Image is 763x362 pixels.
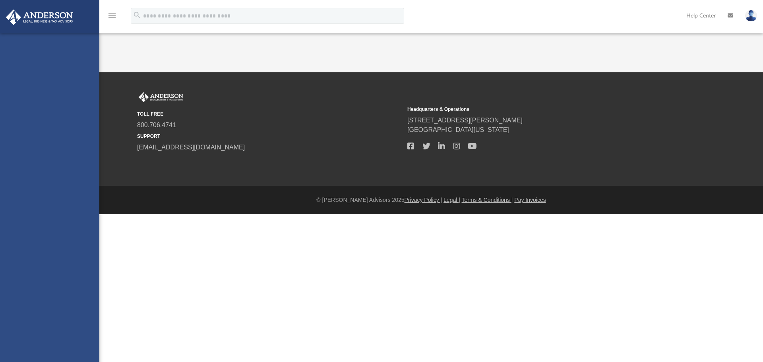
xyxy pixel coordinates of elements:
a: Pay Invoices [514,197,546,203]
small: SUPPORT [137,133,402,140]
img: Anderson Advisors Platinum Portal [137,92,185,103]
a: menu [107,15,117,21]
a: 800.706.4741 [137,122,176,128]
div: © [PERSON_NAME] Advisors 2025 [99,196,763,204]
i: search [133,11,141,19]
a: [STREET_ADDRESS][PERSON_NAME] [407,117,523,124]
small: Headquarters & Operations [407,106,672,113]
a: [GEOGRAPHIC_DATA][US_STATE] [407,126,509,133]
img: User Pic [745,10,757,21]
a: Legal | [443,197,460,203]
i: menu [107,11,117,21]
a: [EMAIL_ADDRESS][DOMAIN_NAME] [137,144,245,151]
small: TOLL FREE [137,110,402,118]
a: Terms & Conditions | [462,197,513,203]
img: Anderson Advisors Platinum Portal [4,10,76,25]
a: Privacy Policy | [405,197,442,203]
